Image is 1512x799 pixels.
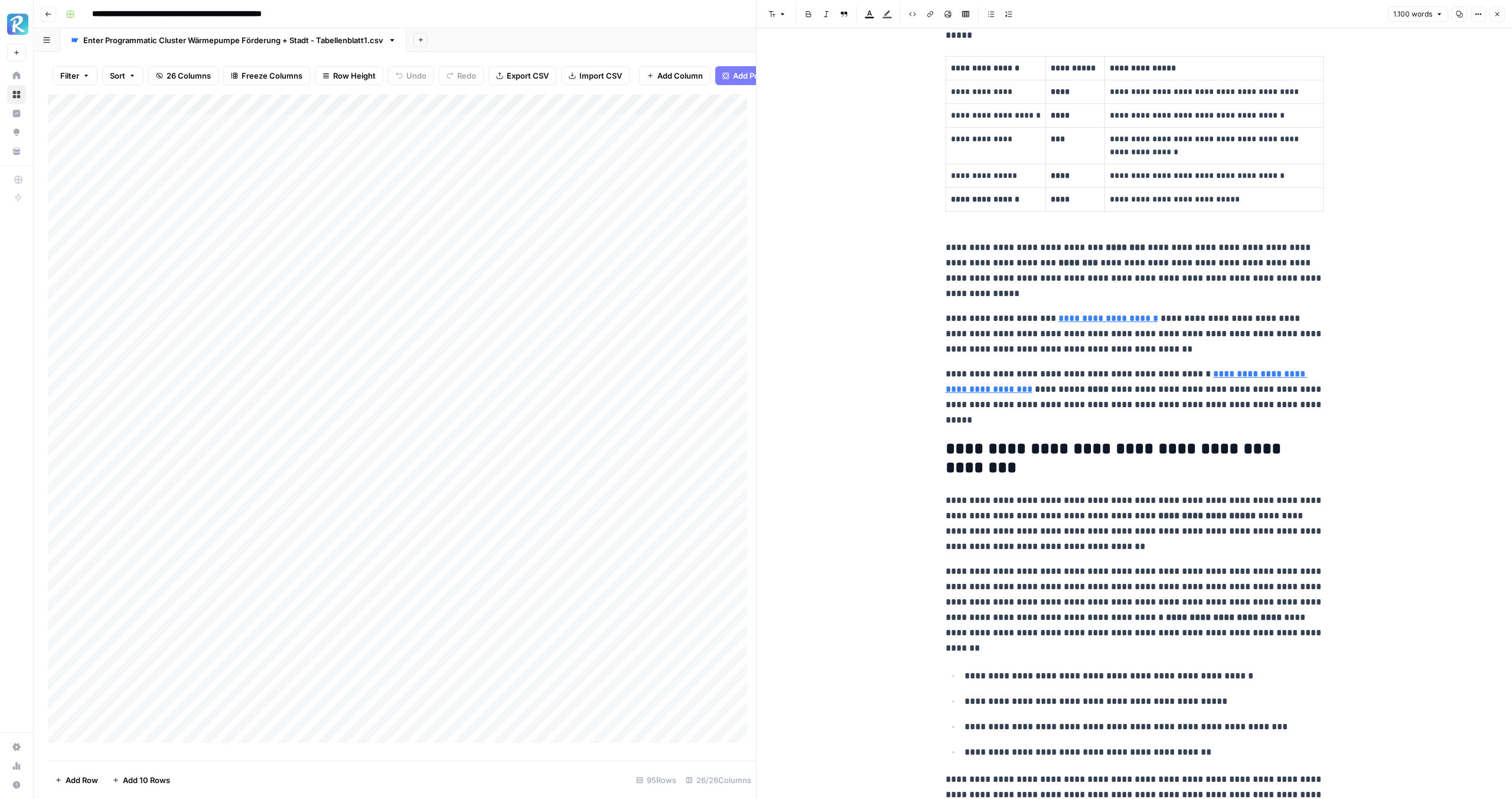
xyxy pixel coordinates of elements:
button: Add Column [639,66,711,85]
a: Enter Programmatic Cluster Wärmepumpe Förderung + Stadt - Tabellenblatt1.csv [60,28,406,52]
span: 1.100 words [1393,9,1432,20]
button: Import CSV [561,66,630,85]
span: 26 Columns [167,70,211,82]
span: Export CSV [507,70,549,82]
a: Settings [7,738,26,756]
button: Redo [439,66,484,85]
button: 1.100 words [1388,7,1448,22]
a: Browse [7,85,26,104]
a: Opportunities [7,123,26,142]
button: 26 Columns [148,66,219,85]
img: Radyant Logo [7,14,28,35]
span: Redo [457,70,476,82]
a: Insights [7,104,26,123]
button: Freeze Columns [223,66,310,85]
span: Add Column [657,70,703,82]
span: Freeze Columns [242,70,302,82]
div: 95 Rows [631,771,681,790]
div: 26/26 Columns [681,771,756,790]
a: Home [7,66,26,85]
button: Add Row [48,771,105,790]
div: Enter Programmatic Cluster Wärmepumpe Förderung + Stadt - Tabellenblatt1.csv [83,34,383,46]
button: Undo [388,66,434,85]
a: Your Data [7,142,26,161]
span: Sort [110,70,125,82]
span: Add Power Agent [733,70,797,82]
span: Undo [406,70,426,82]
span: Filter [60,70,79,82]
button: Add 10 Rows [105,771,177,790]
button: Help + Support [7,775,26,794]
span: Add Row [66,774,98,786]
a: Usage [7,756,26,775]
span: Import CSV [579,70,622,82]
button: Export CSV [488,66,556,85]
button: Sort [102,66,144,85]
button: Filter [53,66,97,85]
span: Add 10 Rows [123,774,170,786]
span: Row Height [333,70,376,82]
button: Add Power Agent [715,66,804,85]
button: Row Height [315,66,383,85]
button: Workspace: Radyant [7,9,26,39]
